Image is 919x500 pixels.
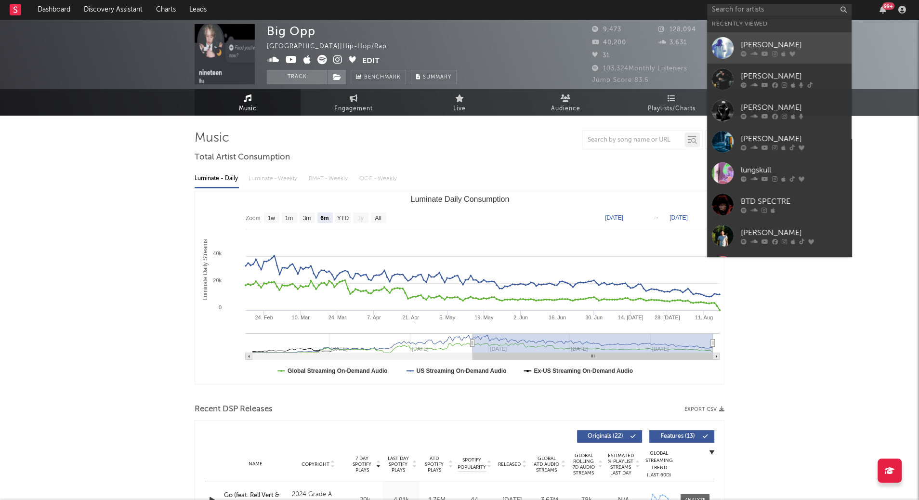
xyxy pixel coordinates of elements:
span: Playlists/Charts [648,103,696,115]
text: [DATE] [605,214,623,221]
text: 1y [357,215,364,222]
span: Benchmark [364,72,401,83]
text: 28. [DATE] [655,315,680,320]
button: Originals(22) [577,430,642,443]
a: Playlists/Charts [618,89,724,116]
text: 3m [303,215,311,222]
a: Music [195,89,301,116]
span: Global Rolling 7D Audio Streams [570,453,597,476]
span: 103,324 Monthly Listeners [592,66,687,72]
a: Audience [512,89,618,116]
text: 1m [285,215,293,222]
a: Live [407,89,512,116]
text: 14. [DATE] [618,315,643,320]
text: 16. Jun [549,315,566,320]
div: Name [224,461,287,468]
div: [PERSON_NAME] [741,102,847,114]
text: Ex-US Streaming On-Demand Audio [534,368,633,374]
text: 24. Mar [328,315,347,320]
input: Search by song name or URL [583,136,684,144]
text: 0 [219,304,222,310]
text: 19. May [474,315,494,320]
button: Summary [411,70,457,84]
text: 11. Aug [695,315,713,320]
span: 40,200 [592,39,626,46]
div: [GEOGRAPHIC_DATA] | Hip-Hop/Rap [267,41,398,53]
button: Edit [362,55,380,67]
div: [PERSON_NAME] [741,71,847,82]
div: lungskull [741,165,847,176]
span: Features ( 13 ) [656,434,700,439]
text: All [375,215,381,222]
span: Released [498,461,521,467]
text: US Streaming On-Demand Audio [417,368,507,374]
span: Last Day Spotify Plays [385,456,411,473]
span: Global ATD Audio Streams [533,456,560,473]
span: Jump Score: 83.6 [592,77,649,83]
text: 2. Jun [513,315,528,320]
div: BTD SPECTRE [741,196,847,208]
button: 99+ [880,6,886,13]
span: 31 [592,53,610,59]
text: 21. Apr [402,315,419,320]
span: 128,094 [658,26,696,33]
svg: Luminate Daily Consumption [195,191,724,384]
span: Audience [551,103,580,115]
span: 9,473 [592,26,621,33]
span: Summary [423,75,451,80]
text: [DATE] [670,214,688,221]
div: [PERSON_NAME] [741,39,847,51]
div: [PERSON_NAME] [741,133,847,145]
span: Live [453,103,466,115]
div: Global Streaming Trend (Last 60D) [644,450,673,479]
span: Copyright [301,461,329,467]
span: ATD Spotify Plays [421,456,447,473]
text: Luminate Daily Streams [202,239,209,300]
text: 30. Jun [585,315,603,320]
span: Engagement [334,103,373,115]
text: 6m [320,215,328,222]
button: Track [267,70,327,84]
span: Recent DSP Releases [195,404,273,415]
text: → [653,214,659,221]
span: Total Artist Consumption [195,152,290,163]
div: Big Opp [267,24,315,38]
text: YTD [337,215,349,222]
a: BTD SPECTRE [707,189,852,220]
text: 24. Feb [255,315,273,320]
a: [PERSON_NAME] [707,126,852,158]
span: 3,631 [658,39,687,46]
text: Global Streaming On-Demand Audio [288,368,388,374]
a: Benchmark [351,70,406,84]
span: Estimated % Playlist Streams Last Day [607,453,634,476]
div: Recently Viewed [712,18,847,30]
a: [PERSON_NAME] [707,220,852,251]
a: Engagement [301,89,407,116]
input: Search for artists [707,4,852,16]
a: [PERSON_NAME] [707,32,852,64]
span: Originals ( 22 ) [583,434,628,439]
button: Features(13) [649,430,714,443]
div: Luminate - Daily [195,171,239,187]
a: [PERSON_NAME] [707,95,852,126]
text: Luminate Daily Consumption [411,195,510,203]
a: [PERSON_NAME] [707,64,852,95]
text: Zoom [246,215,261,222]
span: 7 Day Spotify Plays [349,456,375,473]
text: 5. May [439,315,456,320]
span: Music [239,103,257,115]
span: Spotify Popularity [458,457,486,471]
button: Export CSV [684,407,724,412]
div: [PERSON_NAME] [741,227,847,239]
a: [PERSON_NAME] [707,251,852,283]
text: 10. Mar [292,315,310,320]
text: 40k [213,250,222,256]
text: 1w [268,215,276,222]
div: 99 + [882,2,894,10]
a: lungskull [707,158,852,189]
text: 20k [213,277,222,283]
text: 7. Apr [367,315,381,320]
